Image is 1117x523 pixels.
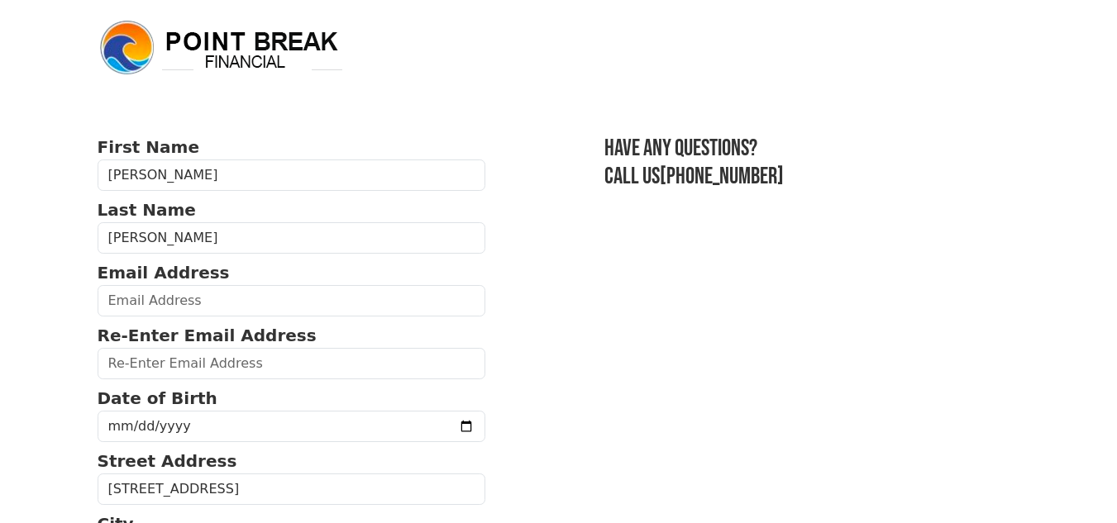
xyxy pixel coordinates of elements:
input: Street Address [98,473,486,505]
strong: Last Name [98,200,196,220]
input: Re-Enter Email Address [98,348,486,379]
a: [PHONE_NUMBER] [660,163,784,190]
strong: Street Address [98,451,237,471]
h3: Have any questions? [604,135,1019,163]
strong: Re-Enter Email Address [98,326,317,345]
strong: First Name [98,137,199,157]
input: Last Name [98,222,486,254]
input: Email Address [98,285,486,316]
img: logo.png [98,18,346,78]
strong: Date of Birth [98,388,217,408]
h3: Call us [604,163,1019,191]
input: First Name [98,159,486,191]
strong: Email Address [98,263,230,283]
